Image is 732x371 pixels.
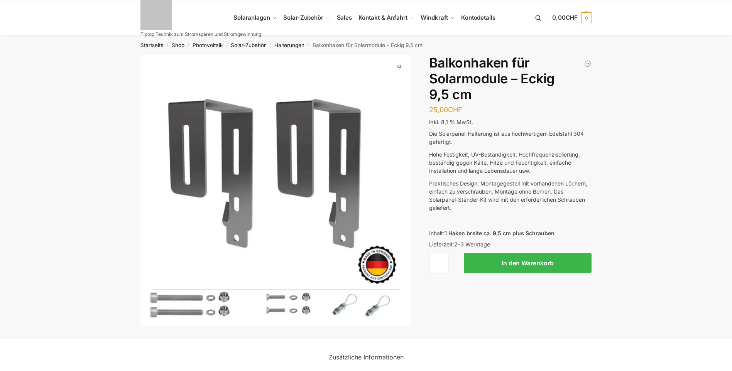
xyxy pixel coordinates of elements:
span: Sales [337,14,352,21]
p: Inhalt: [429,229,592,237]
p: Hohe Festigkeit, UV-Beständigkeit, Hochfrequenzisolierung, beständig gegen Kälte, Hitze und Feuch... [429,150,592,175]
p: Praktisches Design: Montagegestell mit vorhandenen Löchern, einfach zu verschrauben, Montage ohne... [429,179,592,212]
span: CHF [566,14,578,21]
span: / [304,42,313,49]
span: CHF [448,106,462,114]
span: 0,00 [552,14,577,21]
a: 0,00CHF 0 [552,6,592,29]
span: / [164,42,172,49]
p: Tiptop Technik zum Stromsparen und Stromgewinnung [140,32,261,37]
a: PV MONTAGESYSTEM FÜR WELLDACH, BLECHDACH, WELLPLATTEN, GEEIGNET FÜR 2 MODULE [584,60,592,67]
a: Balkonhaken eckigBalkohacken eckig [140,55,411,326]
a: Solar-Zubehör [280,0,333,35]
span: 0 [581,12,592,23]
a: Zusätzliche Informationen [324,348,408,366]
p: Die Solarpanel-Halterung ist aus hochwertigem Edelstahl 304 gefertigt. [429,130,592,146]
h1: Balkonhaken für Solarmodule – Eckig 9,5 cm [429,55,592,102]
a: Shop [172,42,184,48]
a: Startseite [140,42,164,48]
span: / [223,42,231,49]
a: Halterungen [274,42,304,48]
a: Solar-Zubehör [231,42,266,48]
span: Kontodetails [461,14,495,21]
span: Solar-Zubehör [283,14,323,21]
span: Kontakt & Anfahrt [358,14,407,21]
img: Balkonhaken eckig [140,55,411,326]
a: Sales [333,0,355,35]
span: Solaranlagen [233,14,270,21]
span: / [266,42,274,49]
input: Produktmenge [429,253,448,273]
span: / [184,42,193,49]
span: 2-3 Werktage [454,241,490,248]
a: Photovoltaik [193,42,223,48]
nav: Breadcrumb [127,35,605,55]
strong: 1 Haken breite ca. 9,5 cm plus Schrauben [445,230,554,236]
a: Kontodetails [458,0,499,35]
bdi: 25,00 [429,106,462,114]
span: Lieferzeit: [429,241,490,248]
span: inkl. 8,1 % MwSt. [429,119,473,125]
a: Windkraft [418,0,458,35]
span: Windkraft [421,14,448,21]
a: Kontakt & Anfahrt [355,0,418,35]
button: In den Warenkorb [464,253,592,273]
